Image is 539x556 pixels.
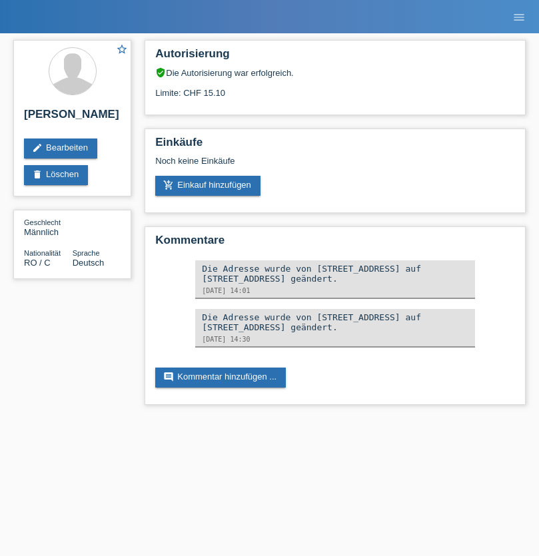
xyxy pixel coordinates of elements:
[155,368,286,388] a: commentKommentar hinzufügen ...
[202,312,468,332] div: Die Adresse wurde von [STREET_ADDRESS] auf [STREET_ADDRESS] geändert.
[155,176,261,196] a: add_shopping_cartEinkauf hinzufügen
[155,47,515,67] h2: Autorisierung
[24,249,61,257] span: Nationalität
[202,336,468,343] div: [DATE] 14:30
[116,43,128,55] i: star_border
[163,180,174,190] i: add_shopping_cart
[116,43,128,57] a: star_border
[155,67,515,78] div: Die Autorisierung war erfolgreich.
[155,78,515,98] div: Limite: CHF 15.10
[202,264,468,284] div: Die Adresse wurde von [STREET_ADDRESS] auf [STREET_ADDRESS] geändert.
[155,156,515,176] div: Noch keine Einkäufe
[73,258,105,268] span: Deutsch
[24,217,73,237] div: Männlich
[506,13,532,21] a: menu
[163,372,174,382] i: comment
[24,165,88,185] a: deleteLöschen
[155,136,515,156] h2: Einkäufe
[202,287,468,294] div: [DATE] 14:01
[24,139,97,158] a: editBearbeiten
[24,218,61,226] span: Geschlecht
[32,169,43,180] i: delete
[512,11,526,24] i: menu
[155,234,515,254] h2: Kommentare
[32,142,43,153] i: edit
[24,258,51,268] span: Rumänien / C / 10.04.2021
[73,249,100,257] span: Sprache
[155,67,166,78] i: verified_user
[24,108,121,128] h2: [PERSON_NAME]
